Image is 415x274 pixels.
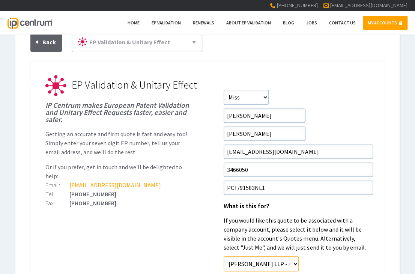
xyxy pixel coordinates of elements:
[45,200,191,206] div: [PHONE_NUMBER]
[221,16,276,30] a: About EP Validation
[224,145,373,159] input: Email
[45,129,191,157] p: Getting an accurate and firm quote is fast and easy too! Simply enter your seven digit EP number,...
[45,182,69,188] div: Email:
[30,33,62,52] a: Back
[301,16,322,30] a: Jobs
[330,2,407,9] a: [EMAIL_ADDRESS][DOMAIN_NAME]
[45,163,191,181] p: Or if you prefer, get in touch and we'll be delighted to help:
[224,108,305,123] input: First Name
[147,16,186,30] a: EP Validation
[75,36,199,49] a: EP Validation & Unitary Effect
[363,16,407,30] a: MY ACCOUNTS
[277,2,318,9] span: [PHONE_NUMBER]
[45,191,69,197] div: Tel:
[89,38,170,46] span: EP Validation & Unitary Effect
[8,11,52,35] a: IP Centrum
[224,203,370,210] h1: What is this for?
[69,181,161,189] a: [EMAIL_ADDRESS][DOMAIN_NAME]
[42,38,56,46] span: Back
[306,20,317,26] span: Jobs
[188,16,219,30] a: Renewals
[123,16,144,30] a: Home
[152,20,181,26] span: EP Validation
[278,16,299,30] a: Blog
[193,20,214,26] span: Renewals
[224,126,305,141] input: Surname
[45,200,69,206] div: Fax:
[224,181,373,195] input: Your Reference
[329,20,356,26] span: Contact Us
[128,20,140,26] span: Home
[283,20,294,26] span: Blog
[224,216,370,252] p: If you would like this quote to be associated with a company account, please select it below and ...
[226,20,271,26] span: About EP Validation
[72,78,197,92] span: EP Validation & Unitary Effect
[45,102,191,123] h1: IP Centrum makes European Patent Validation and Unitary Effect Requests faster, easier and safer.
[224,163,373,177] input: EP Number
[45,191,191,197] div: [PHONE_NUMBER]
[324,16,361,30] a: Contact Us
